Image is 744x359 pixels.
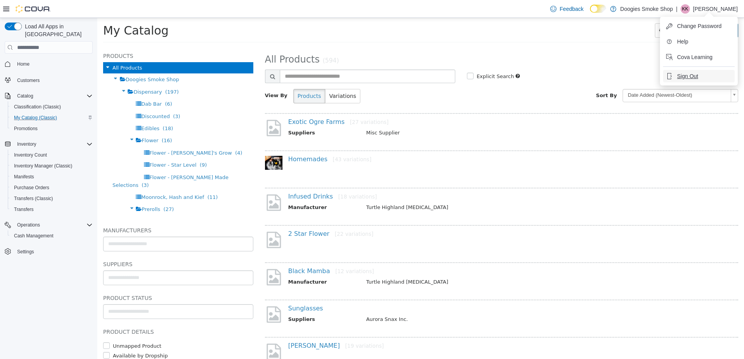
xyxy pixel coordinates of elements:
p: | [676,4,677,14]
nav: Complex example [5,55,93,277]
img: missing-image.png [168,175,185,194]
span: Cash Management [14,233,53,239]
span: Promotions [14,125,38,132]
small: [27 variations] [253,101,291,107]
a: Homemades[43 variations] [191,138,274,145]
span: Transfers (Classic) [14,195,53,202]
button: Catalog [14,91,36,101]
span: Purchase Orders [14,185,49,191]
span: My Catalog (Classic) [11,113,93,122]
img: missing-image.png [168,287,185,306]
span: Flower - [PERSON_NAME]'s Grow [52,132,135,138]
h5: Products [6,33,156,43]
th: Suppliers [191,111,263,121]
label: Unmapped Product [14,324,64,332]
span: (4) [138,132,145,138]
h5: Suppliers [6,242,156,251]
span: Flower - [PERSON_NAME] Made Selections [15,157,131,170]
a: Inventory Manager (Classic) [11,161,75,171]
h5: Product Status [6,275,156,285]
button: My Catalog (Classic) [8,112,96,123]
span: Inventory [17,141,36,147]
span: Home [14,59,93,69]
a: Sunglasses [191,287,226,294]
span: Flower - Star Level [52,144,99,150]
span: Help [677,38,688,45]
label: Explicit Search [377,55,417,63]
button: Home [2,58,96,70]
span: (197) [68,71,81,77]
img: missing-image.png [168,250,185,269]
button: Help [663,35,735,48]
a: Infused Drinks[18 variations] [191,175,280,182]
a: Exotic Ogre Farms[27 variations] [191,100,291,108]
small: [22 variations] [237,213,276,219]
small: [19 variations] [248,325,286,331]
span: Doogies Smoke Shop [28,59,82,64]
td: Aurora Snax Inc. [263,298,624,307]
span: Classification (Classic) [14,104,61,110]
a: [PERSON_NAME][19 variations] [191,324,287,331]
span: (18) [65,108,76,113]
img: missing-image.png [168,324,185,343]
a: Feedback [547,1,586,17]
img: missing-image.png [168,101,185,120]
button: Catalog [2,91,96,101]
span: Moonrock, Hash and Kief [44,176,107,182]
span: Sort By [499,75,520,80]
label: Available by Dropship [14,334,70,342]
div: Kandace Kawski [681,4,690,14]
span: Change Password [677,22,721,30]
span: Transfers [11,205,93,214]
span: Catalog [14,91,93,101]
span: Transfers (Classic) [11,194,93,203]
a: Manifests [11,172,37,181]
span: Classification (Classic) [11,102,93,112]
span: (11) [110,176,121,182]
img: missing-image.png [168,213,185,232]
span: My Catalog (Classic) [14,115,57,121]
button: Customers [2,74,96,85]
span: Promotions [11,124,93,133]
p: Doogies Smoke Shop [620,4,673,14]
span: All Products [15,47,45,53]
th: Manufacturer [191,260,263,270]
button: Cash Management [8,230,96,241]
button: Add Products [589,5,641,20]
a: Promotions [11,124,41,133]
span: My Catalog [6,6,71,19]
span: Cova Learning [677,53,712,61]
button: Change Password [663,20,735,32]
button: Products [196,71,228,85]
button: Operations [14,220,43,230]
span: Flower [44,120,61,125]
a: Cash Management [11,231,56,240]
a: Customers [14,76,43,85]
p: [PERSON_NAME] [693,4,738,14]
span: Discounted [44,96,72,101]
span: Inventory Count [14,152,47,158]
small: [12 variations] [238,250,277,256]
span: Inventory Count [11,150,93,160]
button: Inventory Count [8,150,96,160]
span: Home [17,61,30,67]
span: Inventory Manager (Classic) [11,161,93,171]
span: KK [682,4,688,14]
h5: Manufacturers [6,208,156,217]
span: (27) [66,188,77,194]
button: Promotions [8,123,96,134]
span: (6) [68,83,75,89]
button: Classification (Classic) [8,101,96,112]
a: Purchase Orders [11,183,53,192]
td: Turtle Highland [MEDICAL_DATA] [263,186,624,195]
button: Variations [228,71,263,85]
span: Operations [14,220,93,230]
input: Dark Mode [590,5,606,13]
a: Inventory Count [11,150,50,160]
button: Inventory [14,139,39,149]
a: Classification (Classic) [11,102,64,112]
span: Load All Apps in [GEOGRAPHIC_DATA] [22,23,93,38]
button: Inventory Manager (Classic) [8,160,96,171]
span: Customers [14,75,93,85]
